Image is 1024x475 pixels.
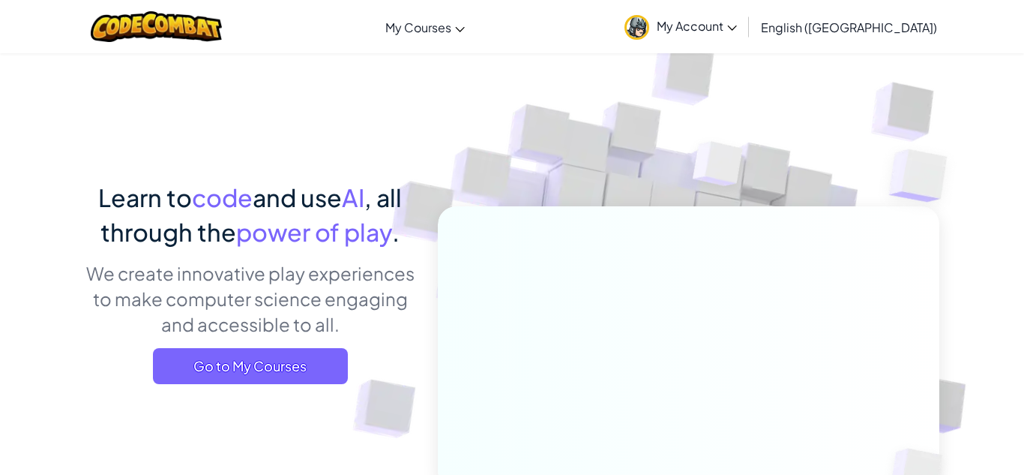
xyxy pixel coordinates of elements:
[665,112,773,224] img: Overlap cubes
[385,20,451,35] span: My Courses
[753,7,945,47] a: English ([GEOGRAPHIC_DATA])
[378,7,472,47] a: My Courses
[192,182,253,212] span: code
[761,20,937,35] span: English ([GEOGRAPHIC_DATA])
[392,217,400,247] span: .
[624,15,649,40] img: avatar
[253,182,342,212] span: and use
[342,182,364,212] span: AI
[236,217,392,247] span: power of play
[85,260,415,337] p: We create innovative play experiences to make computer science engaging and accessible to all.
[153,348,348,384] a: Go to My Courses
[859,113,989,239] img: Overlap cubes
[657,18,737,34] span: My Account
[617,3,744,50] a: My Account
[91,11,222,42] img: CodeCombat logo
[98,182,192,212] span: Learn to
